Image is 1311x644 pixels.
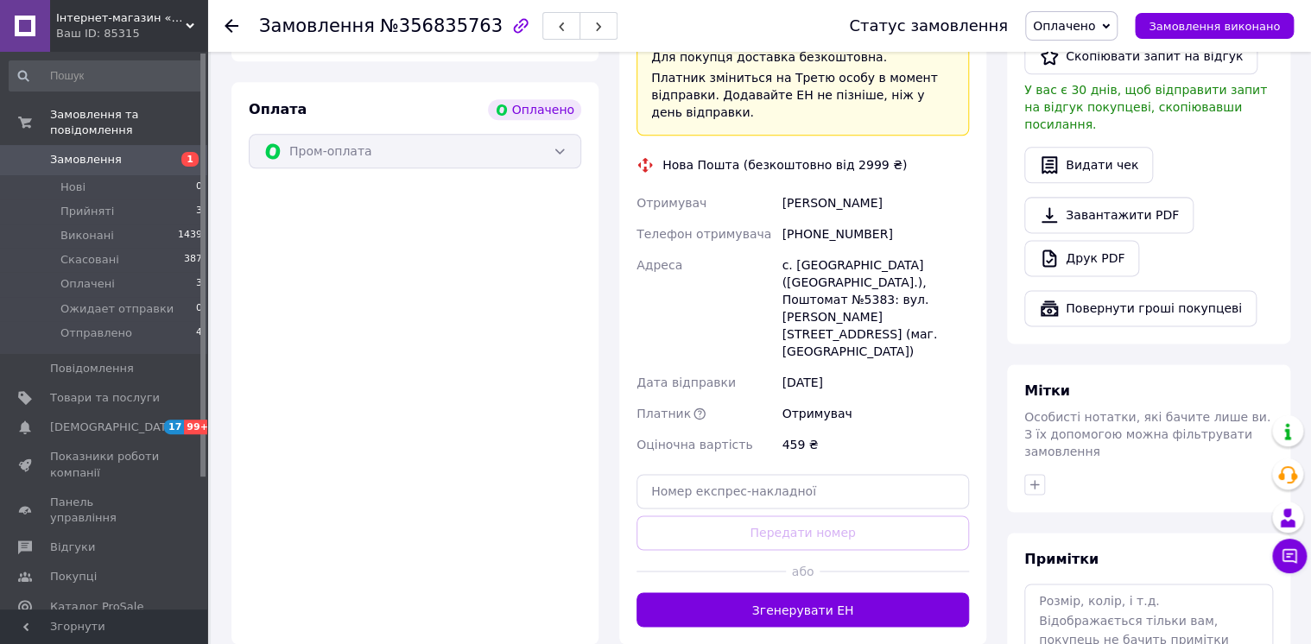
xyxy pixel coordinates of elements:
div: с. [GEOGRAPHIC_DATA] ([GEOGRAPHIC_DATA].), Поштомат №5383: вул. [PERSON_NAME][STREET_ADDRESS] (ма... [778,249,972,367]
div: [DATE] [778,367,972,398]
input: Номер експрес-накладної [636,474,969,508]
span: Примітки [1024,551,1099,567]
span: Каталог ProSale [50,599,143,615]
span: 3 [196,276,202,292]
span: 99+ [184,420,212,434]
span: Прийняті [60,204,114,219]
div: Статус замовлення [849,17,1008,35]
span: 387 [184,252,202,268]
span: Товари та послуги [50,390,160,406]
span: Особисті нотатки, які бачите лише ви. З їх допомогою можна фільтрувати замовлення [1024,410,1270,458]
span: 17 [164,420,184,434]
span: Панель управління [50,495,160,526]
input: Пошук [9,60,204,92]
div: Платник зміниться на Третю особу в момент відправки. Додавайте ЕН не пізніше, ніж у день відправки. [651,69,954,121]
span: Замовлення [50,152,122,167]
span: Виконані [60,228,114,243]
span: [DEMOGRAPHIC_DATA] [50,420,178,435]
span: 0 [196,180,202,195]
span: 3 [196,204,202,219]
button: Чат з покупцем [1272,539,1307,573]
span: Інтернет-магазин «ПЕРША ВОДА» [56,10,186,26]
span: Замовлення виконано [1149,20,1280,33]
span: або [786,563,820,580]
span: Скасовані [60,252,119,268]
div: Оплачено [488,99,581,120]
span: Отримувач [636,196,706,210]
span: Оплачені [60,276,115,292]
div: Для покупця доставка безкоштовна. [651,48,954,66]
span: Телефон отримувача [636,227,771,241]
div: 459 ₴ [778,429,972,460]
button: Згенерувати ЕН [636,592,969,627]
span: Замовлення [259,16,375,36]
span: У вас є 30 днів, щоб відправити запит на відгук покупцеві, скопіювавши посилання. [1024,83,1267,131]
span: Нові [60,180,85,195]
span: Відгуки [50,540,95,555]
span: Замовлення та повідомлення [50,107,207,138]
div: [PERSON_NAME] [778,187,972,218]
a: Друк PDF [1024,240,1139,276]
span: Отправлено [60,325,132,341]
div: Нова Пошта (безкоштовно від 2999 ₴) [658,156,911,174]
button: Повернути гроші покупцеві [1024,290,1257,326]
button: Замовлення виконано [1135,13,1294,39]
span: Мітки [1024,382,1070,399]
span: Ожидает отправки [60,301,174,317]
span: 0 [196,301,202,317]
div: Ваш ID: 85315 [56,26,207,41]
div: Повернутися назад [225,17,238,35]
span: Показники роботи компанії [50,449,160,480]
button: Видати чек [1024,147,1153,183]
span: Платник [636,407,691,420]
a: Завантажити PDF [1024,197,1194,233]
span: 1 [181,152,199,167]
span: 4 [196,325,202,341]
div: Отримувач [778,398,972,429]
span: 1439 [178,228,202,243]
span: Оплата [249,101,307,117]
span: Дата відправки [636,376,736,389]
span: Оплачено [1033,19,1095,33]
span: №356835763 [380,16,503,36]
div: [PHONE_NUMBER] [778,218,972,249]
span: Повідомлення [50,361,134,376]
span: Оціночна вартість [636,438,752,451]
button: Скопіювати запит на відгук [1024,38,1257,74]
span: Покупці [50,569,97,584]
span: Адреса [636,258,682,272]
